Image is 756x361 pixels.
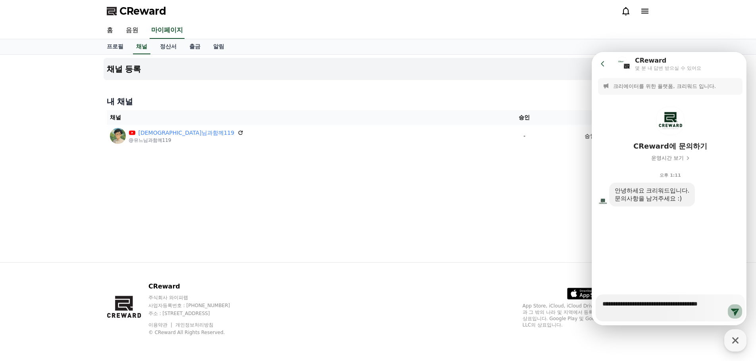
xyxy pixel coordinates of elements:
iframe: Channel chat [592,52,746,325]
p: @유느님과함께119 [129,137,244,143]
button: 채널 등록 [104,58,653,80]
h4: 채널 등록 [107,65,141,73]
a: 출금 [183,39,207,54]
a: 마이페이지 [150,22,185,39]
a: 홈 [100,22,119,39]
a: CReward [107,5,166,17]
a: 음원 [119,22,145,39]
p: 주소 : [STREET_ADDRESS] [148,310,245,317]
p: App Store, iCloud, iCloud Drive 및 iTunes Store는 미국과 그 밖의 나라 및 지역에서 등록된 Apple Inc.의 서비스 상표입니다. Goo... [523,303,650,328]
a: 이용약관 [148,322,173,328]
a: 정산서 [154,39,183,54]
th: 승인 [500,110,549,125]
img: 유느님과함께119 [110,128,126,144]
th: 상태 [549,110,649,125]
h4: 내 채널 [107,96,650,107]
p: 주식회사 와이피랩 [148,294,245,301]
a: 프로필 [100,39,130,54]
th: 채널 [107,110,500,125]
span: CReward [119,5,166,17]
a: [DEMOGRAPHIC_DATA]님과함께119 [139,129,235,137]
a: 알림 [207,39,231,54]
a: 개인정보처리방침 [175,322,214,328]
p: 승인 대기중 [585,132,614,140]
a: 채널 [133,39,150,54]
p: CReward [148,282,245,291]
p: - [503,132,546,140]
p: © CReward All Rights Reserved. [148,329,245,336]
p: 사업자등록번호 : [PHONE_NUMBER] [148,302,245,309]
